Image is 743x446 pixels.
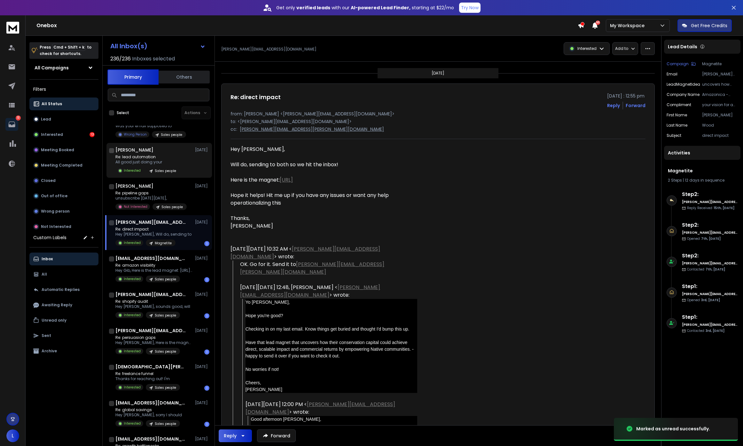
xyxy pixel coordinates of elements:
[682,191,738,198] h6: Step 2 :
[115,340,192,345] p: Hey [PERSON_NAME], Here is the magnet: [URL] [[URL]] Hope it
[702,61,738,67] p: Magnetite
[115,376,180,381] p: Thanks for reaching out! I'm
[246,401,395,416] a: [PERSON_NAME][EMAIL_ADDRESS][DOMAIN_NAME]
[159,70,210,84] button: Others
[161,132,182,137] p: Sales people
[52,43,85,51] span: Cmd + Shift + k
[42,318,66,323] p: Unread only
[115,219,186,225] h1: [PERSON_NAME][EMAIL_ADDRESS][DOMAIN_NAME]
[161,205,183,209] p: Sales people
[115,364,186,370] h1: [DEMOGRAPHIC_DATA][PERSON_NAME]
[110,55,131,63] span: 236 / 236
[702,82,738,87] p: uncovers how their conservation capital could achieve direct, scalable impact and commercial retu...
[219,429,252,442] button: Reply
[29,113,98,126] button: Lead
[6,429,19,442] button: L
[29,299,98,311] button: Awaiting Reply
[115,183,153,189] h1: [PERSON_NAME]
[204,241,209,246] div: 1
[42,348,57,354] p: Archive
[682,221,738,229] h6: Step 2 :
[41,178,56,183] p: Closed
[29,98,98,110] button: All Status
[29,345,98,357] button: Archive
[668,177,682,183] span: 2 Steps
[115,304,190,309] p: Hey [PERSON_NAME], sounds good, will
[115,196,187,201] p: unsubscribe [DATE][DATE],
[280,176,293,184] a: [URL]
[204,313,209,318] div: 1
[702,123,738,128] p: Wood
[29,205,98,218] button: Wrong person
[667,72,677,77] p: Email
[115,147,153,153] h1: [PERSON_NAME]
[626,102,645,109] div: Forward
[231,93,281,102] h1: Re: direct impact
[29,283,98,296] button: Automatic Replies
[610,22,647,29] p: My Workspace
[110,43,147,49] h1: All Inbox(s)
[29,253,98,265] button: Inbox
[115,327,186,334] h1: [PERSON_NAME][EMAIL_ADDRESS][PERSON_NAME][DOMAIN_NAME]
[29,128,98,141] button: Interested13
[667,113,687,118] p: First Name
[41,147,74,153] p: Meeting Booked
[461,4,479,11] p: Try Now
[240,284,380,299] a: [PERSON_NAME][EMAIL_ADDRESS][DOMAIN_NAME]
[6,22,19,34] img: logo
[124,313,141,317] p: Interested
[155,385,176,390] p: Sales people
[124,385,141,390] p: Interested
[155,277,176,282] p: Sales people
[155,241,172,246] p: Magnetite
[636,426,710,432] div: Marked as unread successfully.
[155,349,176,354] p: Sales people
[115,123,186,129] p: Was your email supposed to
[687,236,721,241] p: Opened
[682,313,738,321] h6: Step 1 :
[29,190,98,202] button: Out of office
[195,256,209,261] p: [DATE]
[35,65,69,71] h1: All Campaigns
[251,416,417,423] div: Good afternoon [PERSON_NAME],
[41,224,71,229] p: Not Interested
[668,168,737,174] h1: Magnetite
[231,245,380,260] a: [PERSON_NAME][EMAIL_ADDRESS][DOMAIN_NAME]
[667,123,687,128] p: Last Name
[231,145,417,230] div: Hey [PERSON_NAME], Will do, sending to both so we hit the inbox! Here is the magnet: Hope it help...
[296,4,330,11] strong: verified leads
[246,386,417,393] div: [PERSON_NAME]
[664,146,740,160] div: Activities
[115,436,186,442] h1: [EMAIL_ADDRESS][DOMAIN_NAME]
[115,263,192,268] p: Re: amazon visibility
[204,277,209,282] div: 1
[195,184,209,189] p: [DATE]
[115,299,190,304] p: Re: shopify audit
[204,349,209,355] div: 1
[596,20,600,25] span: 50
[115,268,192,273] p: Hey Gib, Here is the lead magnet: [URL] [[URL]] Hope
[257,429,296,442] button: Forward
[221,47,317,52] p: [PERSON_NAME][EMAIL_ADDRESS][DOMAIN_NAME]
[240,284,417,299] div: [DATE][DATE] 12:48, [PERSON_NAME] < > wrote:
[231,126,237,132] p: cc:
[682,292,738,296] h6: [PERSON_NAME][EMAIL_ADDRESS][DOMAIN_NAME]
[195,292,209,297] p: [DATE]
[124,132,147,137] p: Wrong Person
[115,407,182,412] p: Re: global savings
[204,386,209,391] div: 1
[29,329,98,342] button: Sent
[115,154,180,160] p: Re: lead automation
[195,147,209,153] p: [DATE]
[682,261,738,266] h6: [PERSON_NAME][EMAIL_ADDRESS][DOMAIN_NAME]
[701,236,721,241] span: 7th, [DATE]
[687,328,724,333] p: Contacted
[132,55,175,63] h3: Inboxes selected
[682,283,738,290] h6: Step 1 :
[29,61,98,74] button: All Campaigns
[124,421,141,426] p: Interested
[677,19,732,32] button: Get Free Credits
[682,200,738,204] h6: [PERSON_NAME][EMAIL_ADDRESS][DOMAIN_NAME]
[29,144,98,156] button: Meeting Booked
